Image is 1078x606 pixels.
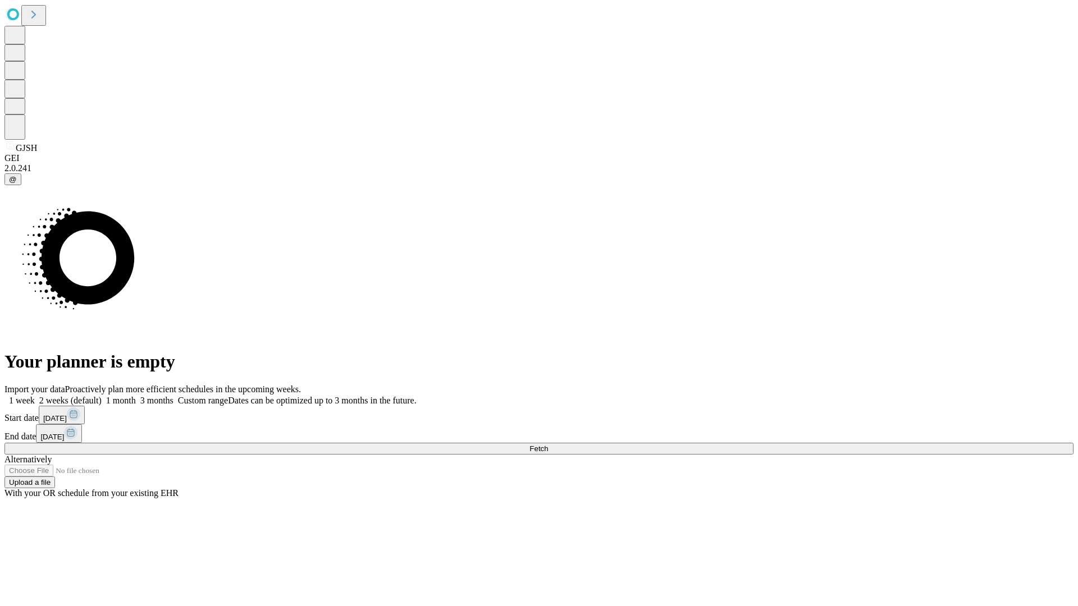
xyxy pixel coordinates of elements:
div: GEI [4,153,1074,163]
span: With your OR schedule from your existing EHR [4,488,179,498]
span: Import your data [4,384,65,394]
span: 2 weeks (default) [39,396,102,405]
div: Start date [4,406,1074,424]
h1: Your planner is empty [4,351,1074,372]
span: GJSH [16,143,37,153]
button: @ [4,173,21,185]
span: 3 months [140,396,173,405]
span: 1 week [9,396,35,405]
span: [DATE] [40,433,64,441]
span: @ [9,175,17,183]
span: Fetch [529,444,548,453]
button: [DATE] [39,406,85,424]
button: [DATE] [36,424,82,443]
button: Fetch [4,443,1074,454]
div: End date [4,424,1074,443]
span: [DATE] [43,414,67,423]
div: 2.0.241 [4,163,1074,173]
button: Upload a file [4,476,55,488]
span: Alternatively [4,454,52,464]
span: Custom range [178,396,228,405]
span: Dates can be optimized up to 3 months in the future. [228,396,416,405]
span: 1 month [106,396,136,405]
span: Proactively plan more efficient schedules in the upcoming weeks. [65,384,301,394]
